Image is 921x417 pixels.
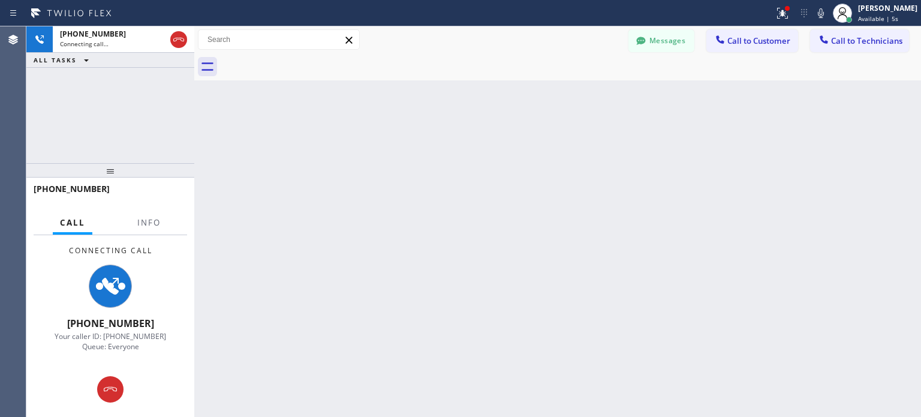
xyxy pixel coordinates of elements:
[60,29,126,39] span: [PHONE_NUMBER]
[170,31,187,48] button: Hang up
[60,217,85,228] span: Call
[130,211,168,235] button: Info
[137,217,161,228] span: Info
[831,35,902,46] span: Call to Technicians
[810,29,909,52] button: Call to Technicians
[727,35,790,46] span: Call to Customer
[34,183,110,194] span: [PHONE_NUMBER]
[55,331,166,352] span: Your caller ID: [PHONE_NUMBER] Queue: Everyone
[706,29,798,52] button: Call to Customer
[67,317,154,330] span: [PHONE_NUMBER]
[628,29,694,52] button: Messages
[26,53,101,67] button: ALL TASKS
[97,376,124,403] button: Hang up
[858,14,898,23] span: Available | 5s
[53,211,92,235] button: Call
[858,3,917,13] div: [PERSON_NAME]
[198,30,359,49] input: Search
[69,245,152,256] span: Connecting Call
[60,40,109,48] span: Connecting call…
[812,5,829,22] button: Mute
[34,56,77,64] span: ALL TASKS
